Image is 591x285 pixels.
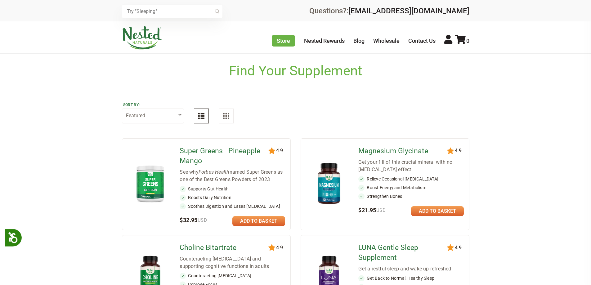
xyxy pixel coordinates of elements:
span: USD [198,217,207,223]
img: List [198,113,204,119]
a: Store [272,35,295,47]
div: Get your fill of this crucial mineral with no [MEDICAL_DATA] effect [358,158,464,173]
a: LUNA Gentle Sleep Supplement [358,243,448,263]
img: Super Greens - Pineapple Mango [132,163,168,204]
a: Magnesium Glycinate [358,146,448,156]
li: Supports Gut Health [180,186,285,192]
img: Magnesium Glycinate [311,160,347,207]
li: Counteracting [MEDICAL_DATA] [180,273,285,279]
div: Questions?: [309,7,469,15]
h1: Find Your Supplement [229,63,362,79]
span: 0 [466,38,469,44]
a: Wholesale [373,38,400,44]
li: Soothes Digestion and Eases [MEDICAL_DATA] [180,203,285,209]
li: Strengthen Bones [358,193,464,199]
span: $21.95 [358,207,386,213]
li: Boost Energy and Metabolism [358,185,464,191]
label: Sort by: [123,102,183,107]
a: Choline Bitartrate [180,243,269,253]
a: Blog [353,38,365,44]
img: Nested Naturals [122,26,162,50]
img: Grid [223,113,229,119]
li: Relieve Occasional [MEDICAL_DATA] [358,176,464,182]
li: Boosts Daily Nutrition [180,194,285,201]
a: Contact Us [408,38,436,44]
a: Nested Rewards [304,38,345,44]
a: Super Greens - Pineapple Mango [180,146,269,166]
div: See why named Super Greens as one of the Best Greens Powders of 2023 [180,168,285,183]
a: [EMAIL_ADDRESS][DOMAIN_NAME] [348,7,469,15]
em: Forbes Health [199,169,230,175]
li: Get Back to Normal, Healthy Sleep [358,275,464,281]
a: 0 [455,38,469,44]
span: $32.95 [180,217,207,223]
div: Counteracting [MEDICAL_DATA] and supporting cognitive functions in adults [180,255,285,270]
div: Get a restful sleep and wake up refreshed [358,265,464,273]
input: Try "Sleeping" [122,5,222,18]
span: USD [376,207,386,213]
